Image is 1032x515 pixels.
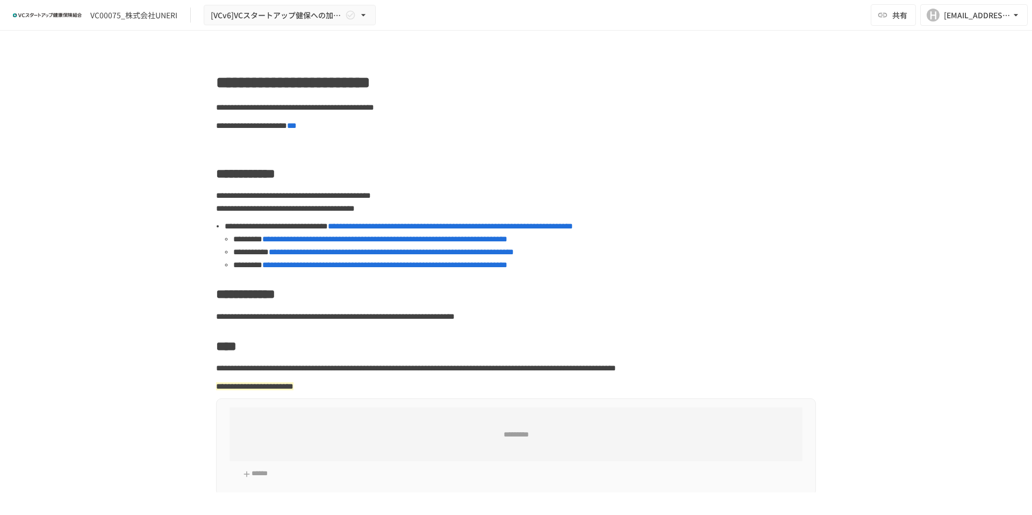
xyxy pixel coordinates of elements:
[944,9,1010,22] div: [EMAIL_ADDRESS][DOMAIN_NAME]
[871,4,916,26] button: 共有
[920,4,1028,26] button: H[EMAIL_ADDRESS][DOMAIN_NAME]
[90,10,177,21] div: VC00075_株式会社UNERI
[211,9,343,22] span: [VCv6]VCスタートアップ健保への加入申請手続き
[204,5,376,26] button: [VCv6]VCスタートアップ健保への加入申請手続き
[892,9,907,21] span: 共有
[13,6,82,24] img: ZDfHsVrhrXUoWEWGWYf8C4Fv4dEjYTEDCNvmL73B7ox
[927,9,940,22] div: H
